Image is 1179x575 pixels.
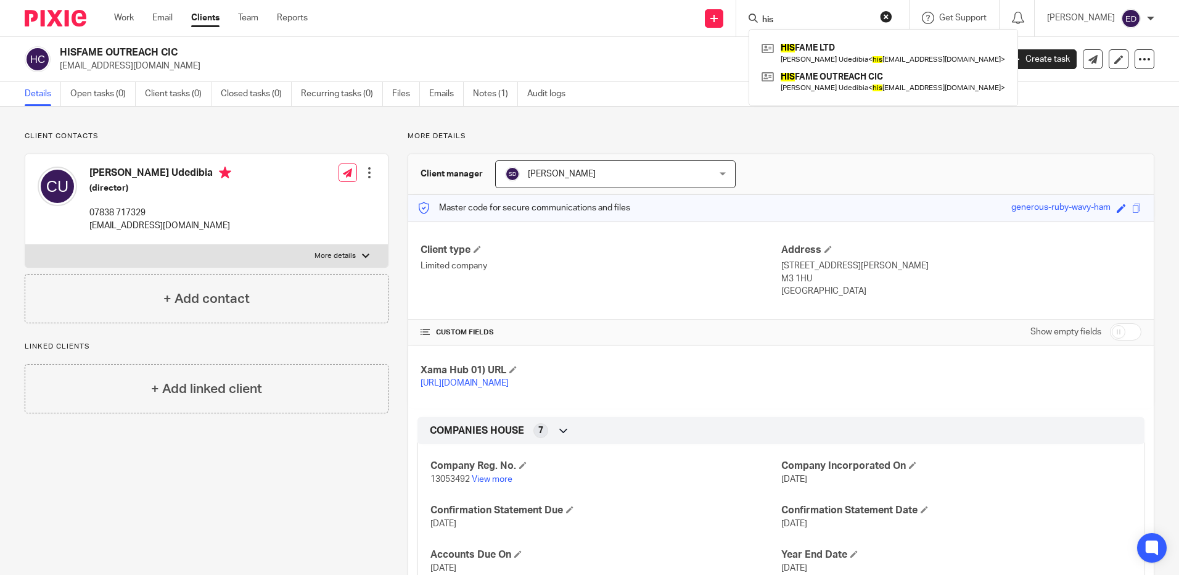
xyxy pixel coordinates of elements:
p: More details [408,131,1154,141]
h5: (director) [89,182,231,194]
h4: [PERSON_NAME] Udedibia [89,167,231,182]
p: M3 1HU [781,273,1141,285]
h4: Accounts Due On [430,548,781,561]
img: svg%3E [38,167,77,206]
h2: HISFAME OUTREACH CIC [60,46,801,59]
h4: Company Reg. No. [430,460,781,473]
div: generous-ruby-wavy-ham [1011,201,1111,215]
input: Search [761,15,872,26]
span: [DATE] [781,564,807,573]
a: Create task [1005,49,1077,69]
h4: Client type [421,244,781,257]
a: Notes (1) [473,82,518,106]
a: View more [472,475,512,484]
p: Limited company [421,260,781,272]
img: svg%3E [25,46,51,72]
h4: + Add contact [163,289,250,308]
p: More details [314,251,356,261]
img: svg%3E [1121,9,1141,28]
span: [DATE] [781,475,807,484]
a: Recurring tasks (0) [301,82,383,106]
span: 7 [538,424,543,437]
span: Get Support [939,14,987,22]
label: Show empty fields [1030,326,1101,338]
a: [URL][DOMAIN_NAME] [421,379,509,387]
a: Email [152,12,173,24]
a: Clients [191,12,220,24]
p: [PERSON_NAME] [1047,12,1115,24]
a: Files [392,82,420,106]
a: Emails [429,82,464,106]
img: svg%3E [505,167,520,181]
a: Details [25,82,61,106]
p: Master code for secure communications and files [417,202,630,214]
span: [DATE] [430,519,456,528]
h4: Confirmation Statement Due [430,504,781,517]
h4: Xama Hub 01) URL [421,364,781,377]
p: [EMAIL_ADDRESS][DOMAIN_NAME] [60,60,987,72]
a: Audit logs [527,82,575,106]
a: Client tasks (0) [145,82,212,106]
p: Client contacts [25,131,388,141]
a: Reports [277,12,308,24]
h4: + Add linked client [151,379,262,399]
span: [PERSON_NAME] [528,170,596,178]
h4: Company Incorporated On [781,460,1132,473]
a: Closed tasks (0) [221,82,292,106]
span: 13053492 [430,475,470,484]
p: 07838 717329 [89,207,231,219]
p: Linked clients [25,342,388,352]
a: Open tasks (0) [70,82,136,106]
button: Clear [880,10,892,23]
span: COMPANIES HOUSE [430,424,524,437]
h4: Confirmation Statement Date [781,504,1132,517]
a: Work [114,12,134,24]
p: [GEOGRAPHIC_DATA] [781,285,1141,297]
p: [EMAIL_ADDRESS][DOMAIN_NAME] [89,220,231,232]
img: Pixie [25,10,86,27]
h3: Client manager [421,168,483,180]
a: Team [238,12,258,24]
span: [DATE] [430,564,456,573]
h4: Year End Date [781,548,1132,561]
h4: Address [781,244,1141,257]
i: Primary [219,167,231,179]
h4: CUSTOM FIELDS [421,328,781,337]
p: [STREET_ADDRESS][PERSON_NAME] [781,260,1141,272]
span: [DATE] [781,519,807,528]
